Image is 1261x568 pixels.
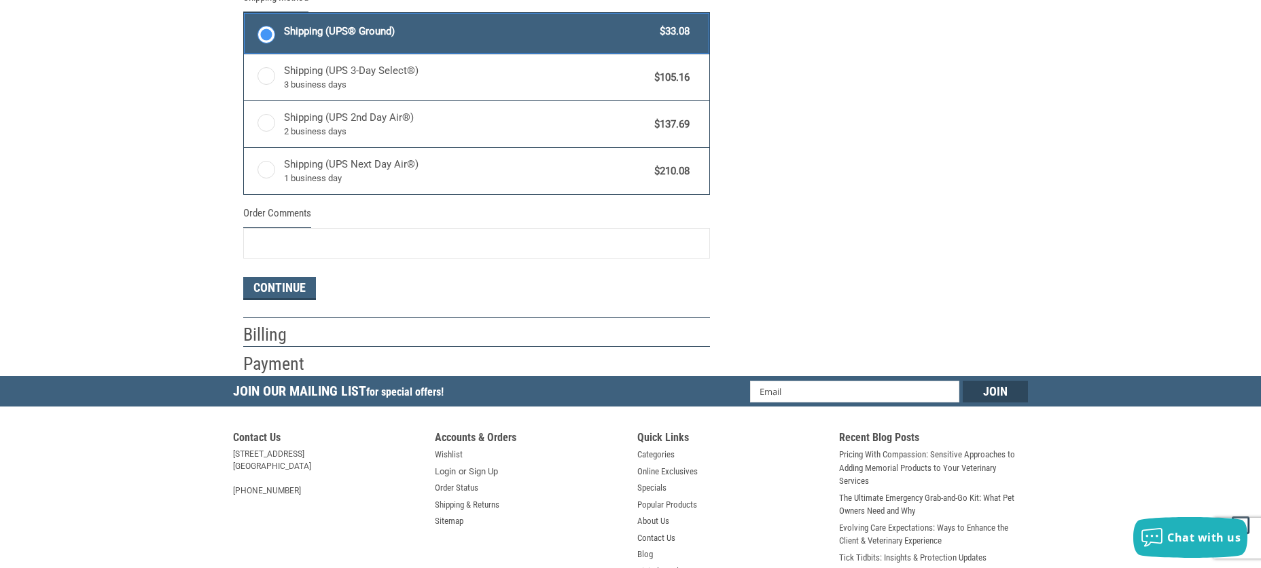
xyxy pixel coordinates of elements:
a: Pricing With Compassion: Sensitive Approaches to Adding Memorial Products to Your Veterinary Serv... [839,448,1028,488]
h5: Contact Us [233,431,422,448]
a: Specials [637,481,667,495]
h5: Accounts & Orders [435,431,624,448]
span: Shipping (UPS® Ground) [284,24,654,39]
span: $33.08 [653,24,690,39]
a: Login [435,465,456,478]
span: $137.69 [647,117,690,132]
a: Contact Us [637,531,675,545]
h5: Quick Links [637,431,826,448]
input: Join [963,381,1028,402]
span: 1 business day [284,172,648,185]
address: [STREET_ADDRESS] [GEOGRAPHIC_DATA] [PHONE_NUMBER] [233,448,422,497]
a: About Us [637,514,669,528]
h2: Billing [243,324,323,346]
span: or [450,465,474,478]
span: 3 business days [284,78,648,92]
span: Shipping (UPS Next Day Air®) [284,157,648,185]
input: Email [750,381,960,402]
a: Popular Products [637,498,697,512]
span: 2 business days [284,125,648,138]
a: Tick Tidbits: Insights & Protection Updates [839,551,987,565]
legend: Order Comments [243,206,311,228]
span: $105.16 [647,70,690,86]
a: Wishlist [435,448,463,461]
a: Categories [637,448,675,461]
span: Shipping (UPS 2nd Day Air®) [284,110,648,138]
span: Shipping (UPS 3-Day Select®) [284,63,648,92]
span: Chat with us [1167,530,1241,545]
span: $210.08 [647,164,690,179]
button: Chat with us [1133,517,1247,558]
a: Sitemap [435,514,463,528]
a: Blog [637,548,653,561]
button: Continue [243,277,316,300]
a: Online Exclusives [637,465,698,478]
a: Evolving Care Expectations: Ways to Enhance the Client & Veterinary Experience [839,521,1028,548]
a: Sign Up [469,465,498,478]
a: Order Status [435,481,478,495]
h5: Recent Blog Posts [839,431,1028,448]
a: The Ultimate Emergency Grab-and-Go Kit: What Pet Owners Need and Why [839,491,1028,518]
span: for special offers! [366,385,444,398]
h5: Join Our Mailing List [233,376,450,411]
h2: Payment [243,353,323,375]
a: Shipping & Returns [435,498,499,512]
